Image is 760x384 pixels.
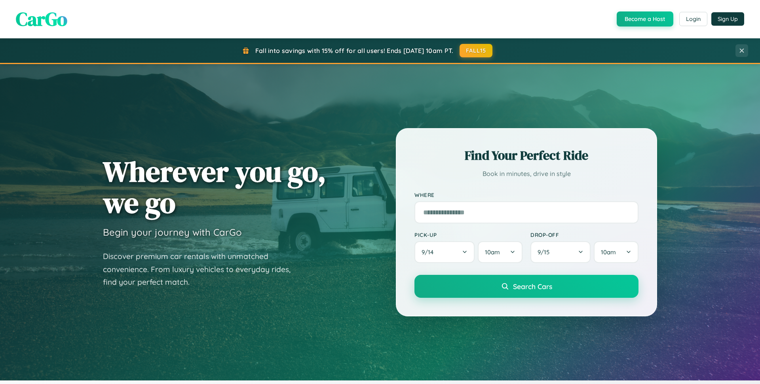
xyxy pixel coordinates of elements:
span: CarGo [16,6,67,32]
span: Fall into savings with 15% off for all users! Ends [DATE] 10am PT. [255,47,454,55]
button: Search Cars [414,275,638,298]
button: 10am [594,241,638,263]
label: Where [414,191,638,198]
button: Sign Up [711,12,744,26]
button: FALL15 [460,44,493,57]
button: 9/15 [530,241,591,263]
span: 9 / 15 [538,248,553,256]
button: Login [679,12,707,26]
label: Pick-up [414,231,522,238]
p: Discover premium car rentals with unmatched convenience. From luxury vehicles to everyday rides, ... [103,250,301,289]
h3: Begin your journey with CarGo [103,226,242,238]
button: 10am [478,241,522,263]
span: 9 / 14 [422,248,437,256]
span: 10am [485,248,500,256]
button: Become a Host [617,11,673,26]
span: 10am [601,248,616,256]
label: Drop-off [530,231,638,238]
h2: Find Your Perfect Ride [414,147,638,164]
span: Search Cars [513,282,552,291]
p: Book in minutes, drive in style [414,168,638,180]
button: 9/14 [414,241,475,263]
h1: Wherever you go, we go [103,156,326,218]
